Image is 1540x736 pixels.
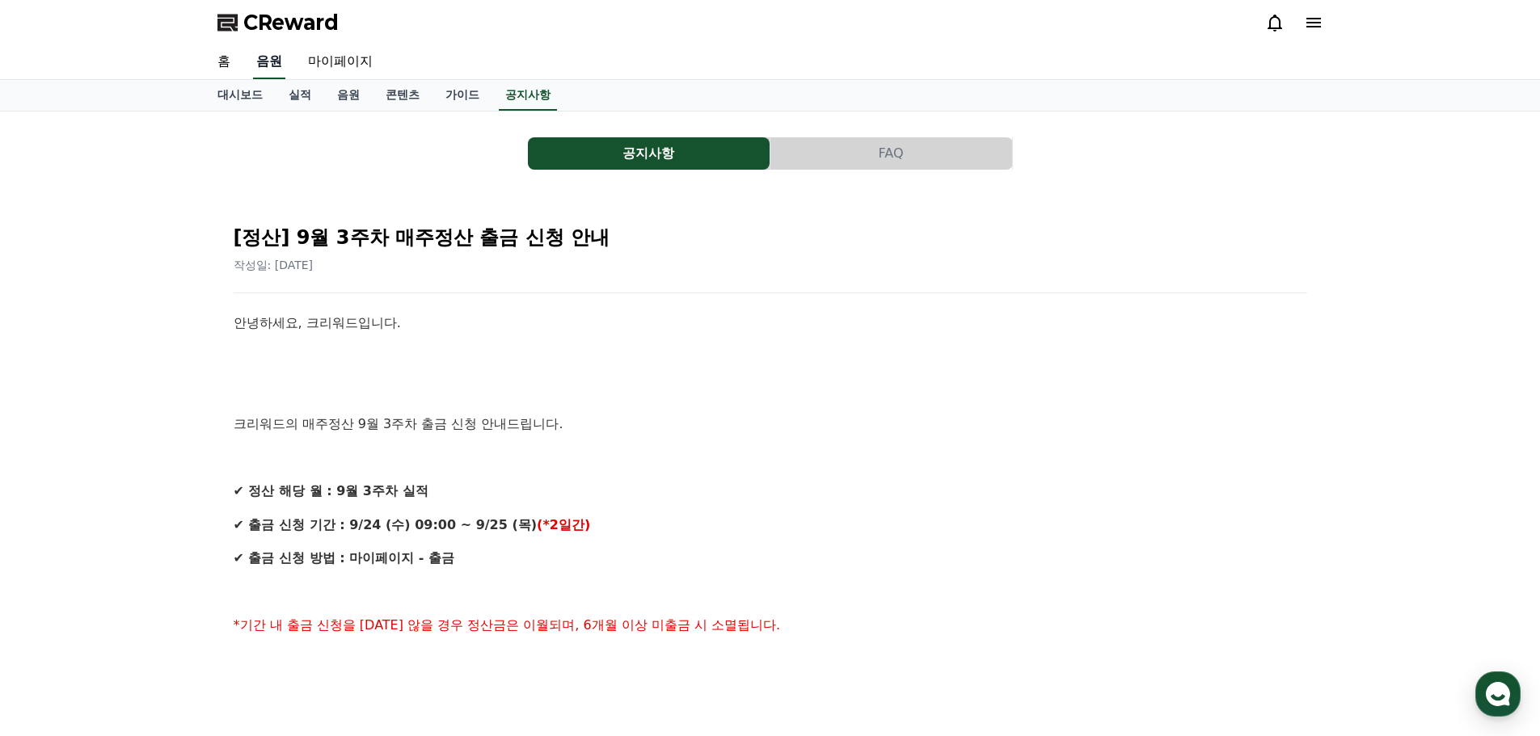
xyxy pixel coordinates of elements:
[205,45,243,79] a: 홈
[253,45,285,79] a: 음원
[148,537,167,550] span: 대화
[432,80,492,111] a: 가이드
[499,80,557,111] a: 공지사항
[770,137,1013,170] a: FAQ
[205,80,276,111] a: 대시보드
[209,512,310,553] a: 설정
[234,550,454,566] strong: ✔ 출금 신청 방법 : 마이페이지 - 출금
[234,414,1307,435] p: 크리워드의 매주정산 9월 3주차 출금 신청 안내드립니다.
[234,225,1307,250] h2: [정산] 9월 3주차 매주정산 출금 신청 안내
[5,512,107,553] a: 홈
[234,483,428,498] strong: ✔ 정산 해당 월 : 9월 3주차 실적
[373,80,432,111] a: 콘텐츠
[528,137,770,170] a: 공지사항
[537,517,590,532] strong: (*2일간)
[528,137,770,170] button: 공지사항
[234,617,781,633] span: *기간 내 출금 신청을 [DATE] 않을 경우 정산금은 이월되며, 6개월 이상 미출금 시 소멸됩니다.
[234,517,538,532] strong: ✔ 출금 신청 기간 : 9/24 (수) 09:00 ~ 9/25 (목)
[107,512,209,553] a: 대화
[217,10,339,36] a: CReward
[51,536,61,549] span: 홈
[295,45,386,79] a: 마이페이지
[243,10,339,36] span: CReward
[234,313,1307,334] p: 안녕하세요, 크리워드입니다.
[770,137,1012,170] button: FAQ
[234,259,314,271] span: 작성일: [DATE]
[250,536,269,549] span: 설정
[324,80,373,111] a: 음원
[276,80,324,111] a: 실적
